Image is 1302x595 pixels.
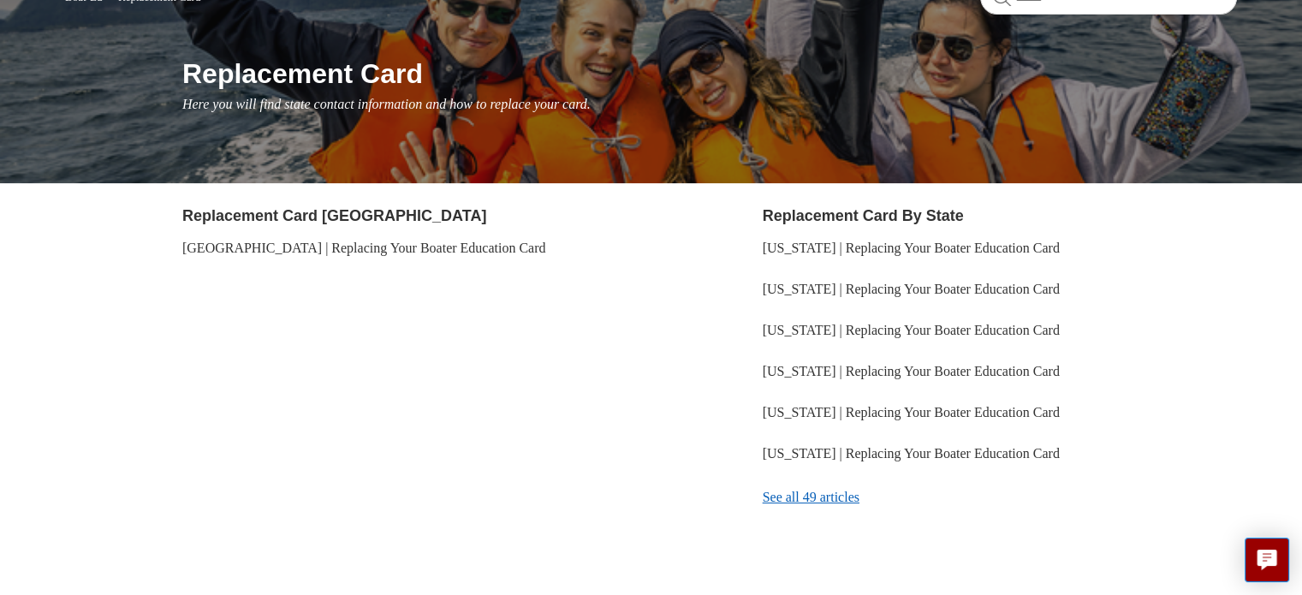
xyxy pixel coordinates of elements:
[763,323,1060,337] a: [US_STATE] | Replacing Your Boater Education Card
[182,241,546,255] a: [GEOGRAPHIC_DATA] | Replacing Your Boater Education Card
[763,207,964,224] a: Replacement Card By State
[763,241,1060,255] a: [US_STATE] | Replacing Your Boater Education Card
[763,282,1060,296] a: [US_STATE] | Replacing Your Boater Education Card
[182,53,1237,94] h1: Replacement Card
[763,364,1060,378] a: [US_STATE] | Replacing Your Boater Education Card
[182,94,1237,115] p: Here you will find state contact information and how to replace your card.
[1245,538,1289,582] button: Live chat
[182,207,486,224] a: Replacement Card [GEOGRAPHIC_DATA]
[763,474,1237,521] a: See all 49 articles
[763,405,1060,419] a: [US_STATE] | Replacing Your Boater Education Card
[763,446,1060,461] a: [US_STATE] | Replacing Your Boater Education Card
